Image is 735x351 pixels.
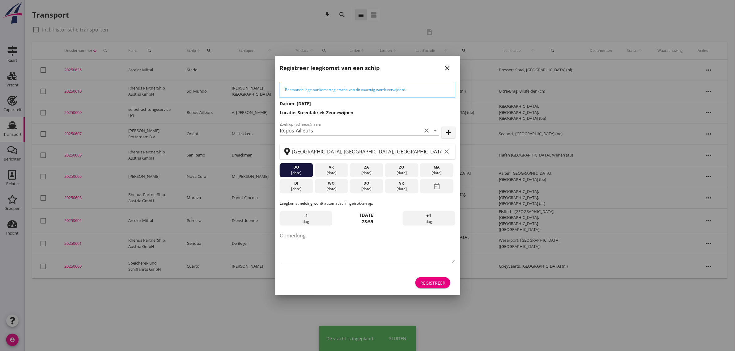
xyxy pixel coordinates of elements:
input: Zoek op (scheeps)naam [280,126,422,136]
div: [DATE] [351,186,382,192]
input: Zoek op terminal of plaats [292,147,442,157]
div: [DATE] [387,170,417,176]
textarea: Opmerking [280,231,455,263]
div: za [351,165,382,170]
i: date_range [433,181,440,192]
div: [DATE] [316,186,346,192]
i: close [444,65,451,72]
i: arrow_drop_down [431,127,439,134]
div: Registreer [420,280,445,286]
div: [DATE] [422,170,452,176]
span: -1 [304,212,308,219]
div: wo [316,181,346,186]
div: do [351,181,382,186]
h3: Datum: [DATE] [280,100,455,107]
i: add [445,129,452,136]
div: [DATE] [316,170,346,176]
div: dag [280,211,332,226]
i: clear [423,127,430,134]
div: [DATE] [387,186,417,192]
h2: Registreer leegkomst van een schip [280,64,380,72]
div: Bestaande lege aankomstregistratie van dit vaartuig wordt verwijderd. [285,87,450,93]
div: vr [316,165,346,170]
div: vr [387,181,417,186]
div: zo [387,165,417,170]
div: dag [403,211,455,226]
p: Leegkomstmelding wordt automatisch ingetrokken op: [280,201,455,206]
div: [DATE] [351,170,382,176]
strong: 23:59 [362,219,373,224]
div: [DATE] [281,186,312,192]
div: [DATE] [281,170,312,176]
button: Registreer [415,277,450,288]
div: do [281,165,312,170]
strong: [DATE] [360,212,375,218]
span: +1 [427,212,431,219]
div: di [281,181,312,186]
i: clear [443,148,450,155]
h3: Locatie: Steenfabriek Zennewijnen [280,109,455,116]
div: ma [422,165,452,170]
